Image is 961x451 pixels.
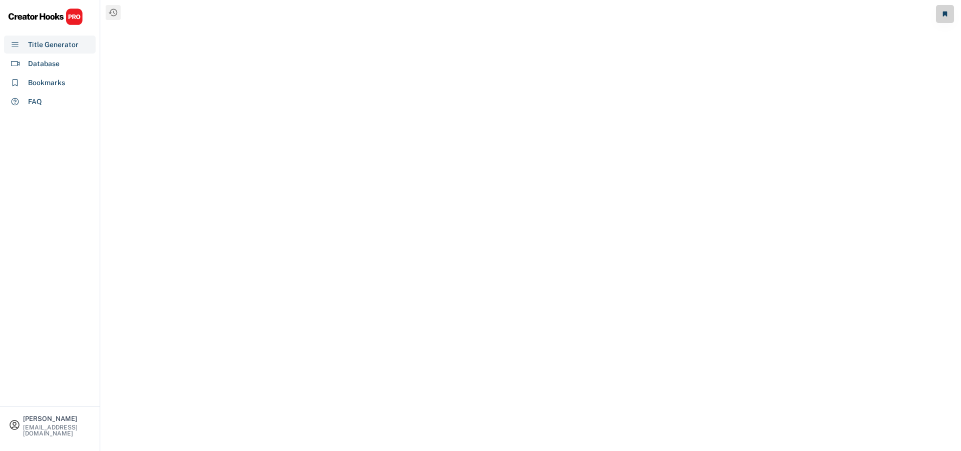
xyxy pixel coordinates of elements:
[23,415,91,422] div: [PERSON_NAME]
[28,59,60,69] div: Database
[28,78,65,88] div: Bookmarks
[28,40,79,50] div: Title Generator
[28,97,42,107] div: FAQ
[23,424,91,436] div: [EMAIL_ADDRESS][DOMAIN_NAME]
[8,8,83,26] img: CHPRO%20Logo.svg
